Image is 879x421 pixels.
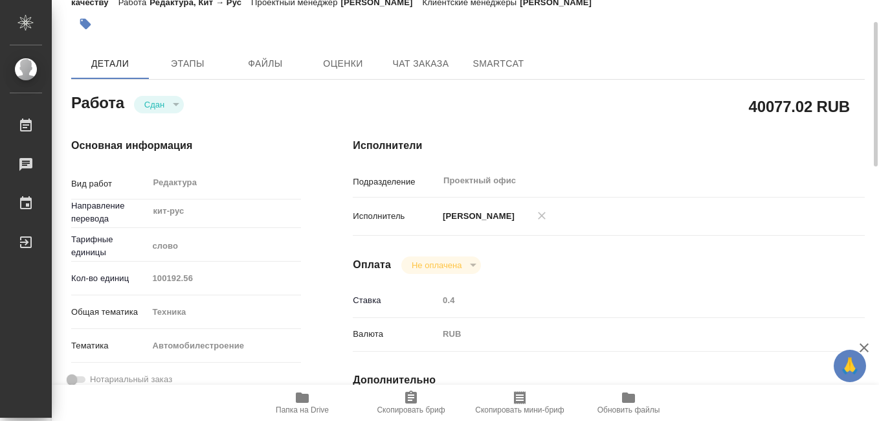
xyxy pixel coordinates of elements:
p: Вид работ [71,177,148,190]
p: Подразделение [353,176,438,188]
div: Автомобилестроение [148,335,301,357]
button: Скопировать мини-бриф [465,385,574,421]
span: Скопировать бриф [377,405,445,415]
p: Кол-во единиц [71,272,148,285]
button: Скопировать бриф [357,385,465,421]
p: Тематика [71,339,148,352]
button: Папка на Drive [248,385,357,421]
h2: 40077.02 RUB [749,95,850,117]
div: Сдан [401,256,481,274]
p: Ставка [353,294,438,307]
button: Не оплачена [408,260,465,271]
h4: Оплата [353,257,391,273]
span: Этапы [157,56,219,72]
p: Общая тематика [71,306,148,319]
div: Техника [148,301,301,323]
div: Сдан [134,96,184,113]
span: Скопировать мини-бриф [475,405,564,415]
span: Обновить файлы [597,405,660,415]
p: Направление перевода [71,199,148,225]
p: Тарифные единицы [71,233,148,259]
input: Пустое поле [438,291,822,310]
span: Файлы [234,56,296,72]
button: Обновить файлы [574,385,683,421]
span: Детали [79,56,141,72]
input: Пустое поле [148,269,301,288]
h2: Работа [71,90,124,113]
p: Валюта [353,328,438,341]
h4: Исполнители [353,138,865,154]
div: RUB [438,323,822,345]
span: Оценки [312,56,374,72]
span: Нотариальный заказ [90,373,172,386]
span: SmartCat [467,56,529,72]
button: Сдан [140,99,168,110]
h4: Дополнительно [353,372,865,388]
h4: Основная информация [71,138,301,154]
div: слово [148,235,301,257]
span: Чат заказа [390,56,452,72]
span: 🙏 [839,352,861,380]
p: [PERSON_NAME] [438,210,515,223]
span: Папка на Drive [276,405,329,415]
button: 🙏 [834,350,866,382]
p: Исполнитель [353,210,438,223]
button: Добавить тэг [71,10,100,38]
